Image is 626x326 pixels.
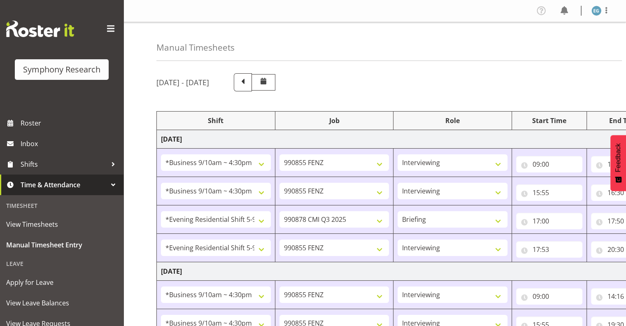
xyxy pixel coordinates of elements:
[614,143,622,172] span: Feedback
[279,116,389,126] div: Job
[2,235,121,255] a: Manual Timesheet Entry
[516,288,582,305] input: Click to select...
[6,297,117,309] span: View Leave Balances
[516,116,582,126] div: Start Time
[2,255,121,272] div: Leave
[23,63,100,76] div: Symphony Research
[591,6,601,16] img: evelyn-gray1866.jpg
[516,156,582,172] input: Click to select...
[21,137,119,150] span: Inbox
[21,158,107,170] span: Shifts
[516,213,582,229] input: Click to select...
[2,272,121,293] a: Apply for Leave
[610,135,626,191] button: Feedback - Show survey
[21,117,119,129] span: Roster
[21,179,107,191] span: Time & Attendance
[161,116,271,126] div: Shift
[398,116,507,126] div: Role
[6,21,74,37] img: Rosterit website logo
[516,184,582,201] input: Click to select...
[6,239,117,251] span: Manual Timesheet Entry
[2,214,121,235] a: View Timesheets
[516,241,582,258] input: Click to select...
[156,43,235,52] h4: Manual Timesheets
[6,218,117,231] span: View Timesheets
[2,197,121,214] div: Timesheet
[6,276,117,289] span: Apply for Leave
[2,293,121,313] a: View Leave Balances
[156,78,209,87] h5: [DATE] - [DATE]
